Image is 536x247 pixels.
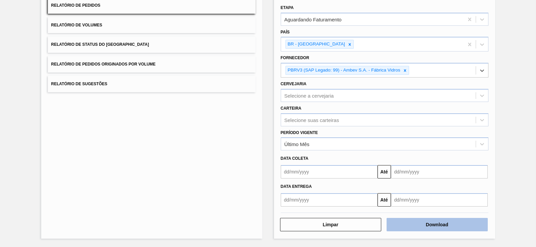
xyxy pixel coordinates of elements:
span: Relatório de Pedidos Originados por Volume [51,62,156,67]
input: dd/mm/yyyy [281,193,378,207]
span: Data coleta [281,156,309,161]
span: Relatório de Status do [GEOGRAPHIC_DATA] [51,42,149,47]
label: Fornecedor [281,55,309,60]
div: Aguardando Faturamento [284,16,342,22]
div: BR - [GEOGRAPHIC_DATA] [286,40,346,48]
button: Relatório de Volumes [48,17,256,33]
div: Selecione a cervejaria [284,93,334,98]
button: Relatório de Sugestões [48,76,256,92]
div: Selecione suas carteiras [284,117,339,123]
button: Relatório de Pedidos Originados por Volume [48,56,256,73]
label: Cervejaria [281,82,307,86]
span: Relatório de Volumes [51,23,102,27]
span: Relatório de Sugestões [51,82,108,86]
input: dd/mm/yyyy [391,165,488,178]
button: Relatório de Status do [GEOGRAPHIC_DATA] [48,36,256,53]
div: Último Mês [284,141,310,147]
label: Carteira [281,106,301,111]
input: dd/mm/yyyy [281,165,378,178]
label: Etapa [281,5,294,10]
button: Até [378,193,391,207]
label: País [281,30,290,34]
button: Limpar [280,218,381,231]
button: Até [378,165,391,178]
label: Período Vigente [281,130,318,135]
button: Download [387,218,488,231]
div: PBRV3 (SAP Legado: 99) - Ambev S.A. - Fábrica Vidros [286,66,401,75]
input: dd/mm/yyyy [391,193,488,207]
span: Data entrega [281,184,312,189]
span: Relatório de Pedidos [51,3,100,8]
